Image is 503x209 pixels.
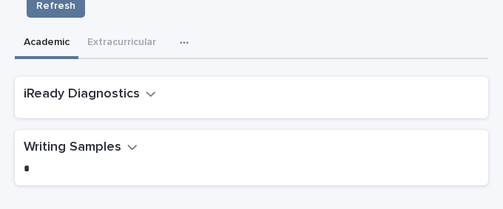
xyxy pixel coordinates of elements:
[24,86,140,103] h2: iReady Diagnostics
[24,86,156,103] button: iReady Diagnostics
[78,28,165,59] button: Extracurricular
[24,139,121,157] h2: Writing Samples
[15,28,78,59] button: Academic
[24,139,138,157] button: Writing Samples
